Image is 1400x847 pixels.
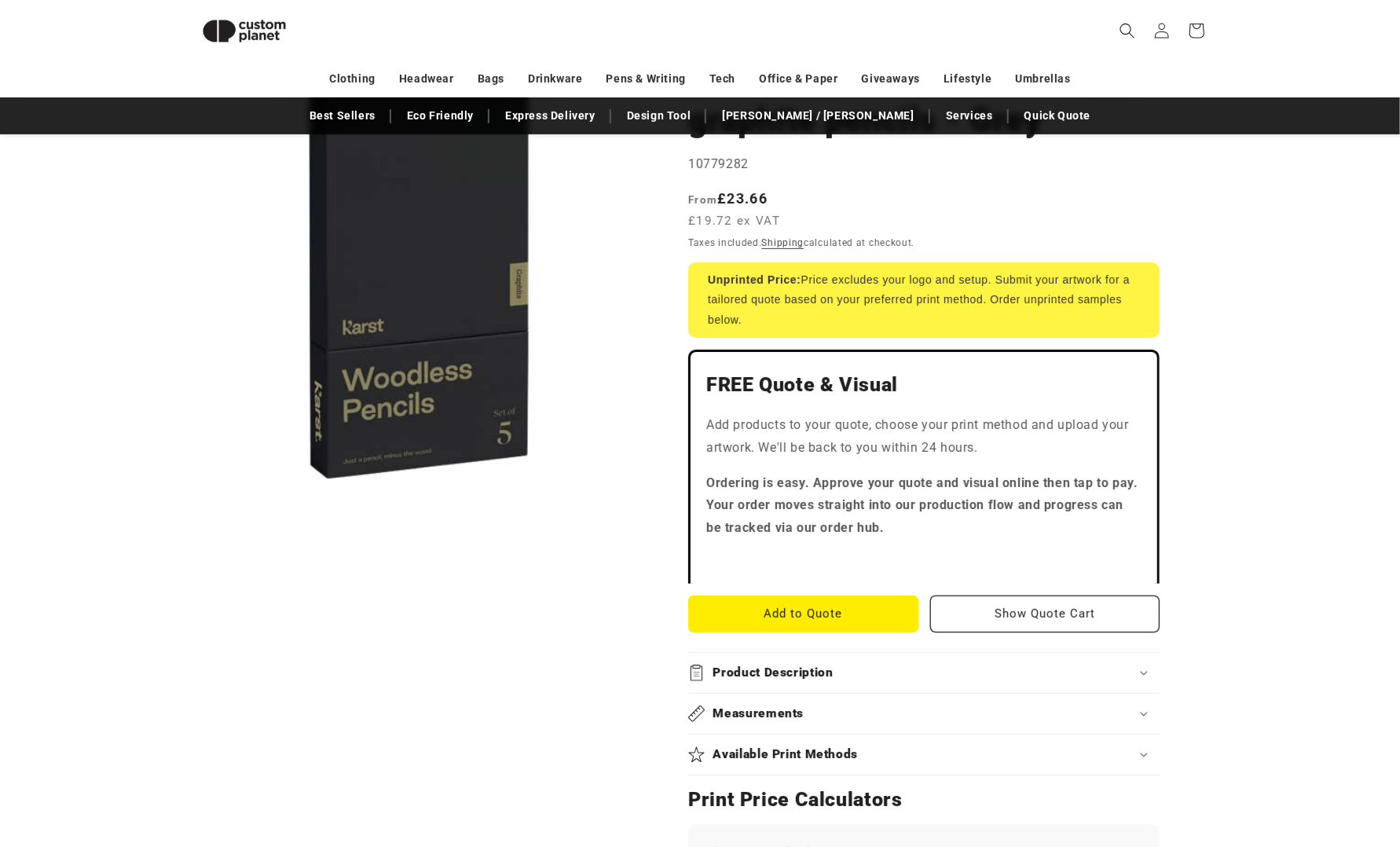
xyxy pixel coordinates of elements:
[688,156,749,171] span: 10779282
[329,65,376,93] a: Clothing
[688,193,717,206] span: From
[688,190,768,207] strong: £23.66
[688,787,1160,812] h2: Print Price Calculators
[1017,102,1099,130] a: Quick Quote
[1110,13,1145,48] summary: Search
[862,65,920,93] a: Giveaways
[302,102,383,130] a: Best Sellers
[938,102,1001,130] a: Services
[714,102,922,130] a: [PERSON_NAME] / [PERSON_NAME]
[189,24,649,483] media-gallery: Gallery Viewer
[688,596,918,632] button: Add to Quote
[688,694,1160,734] summary: Measurements
[1138,677,1400,847] iframe: Chat Widget
[688,735,1160,775] summary: Available Print Methods
[619,102,699,130] a: Design Tool
[713,706,804,722] h2: Measurements
[762,237,804,248] a: Shipping
[708,273,801,286] strong: Unprinted Price:
[497,102,603,130] a: Express Delivery
[607,65,686,93] a: Pens & Writing
[713,665,834,681] h2: Product Description
[688,212,780,230] span: £19.72 ex VAT
[528,65,582,93] a: Drinkware
[944,65,991,93] a: Lifestyle
[688,262,1160,338] div: Price excludes your logo and setup. Submit your artwork for a tailored quote based on your prefer...
[478,65,504,93] a: Bags
[706,475,1138,536] strong: Ordering is easy. Approve your quote and visual online then tap to pay. Your order moves straight...
[706,372,1142,398] h2: FREE Quote & Visual
[189,6,299,56] img: Custom Planet
[1016,65,1071,93] a: Umbrellas
[399,102,482,130] a: Eco Friendly
[399,65,454,93] a: Headwear
[930,596,1160,632] button: Show Quote Cart
[706,552,1142,568] iframe: Customer reviews powered by Trustpilot
[706,414,1142,460] p: Add products to your quote, choose your print method and upload your artwork. We'll be back to yo...
[688,235,1160,251] div: Taxes included. calculated at checkout.
[688,653,1160,693] summary: Product Description
[759,65,837,93] a: Office & Paper
[709,65,735,93] a: Tech
[713,746,859,763] h2: Available Print Methods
